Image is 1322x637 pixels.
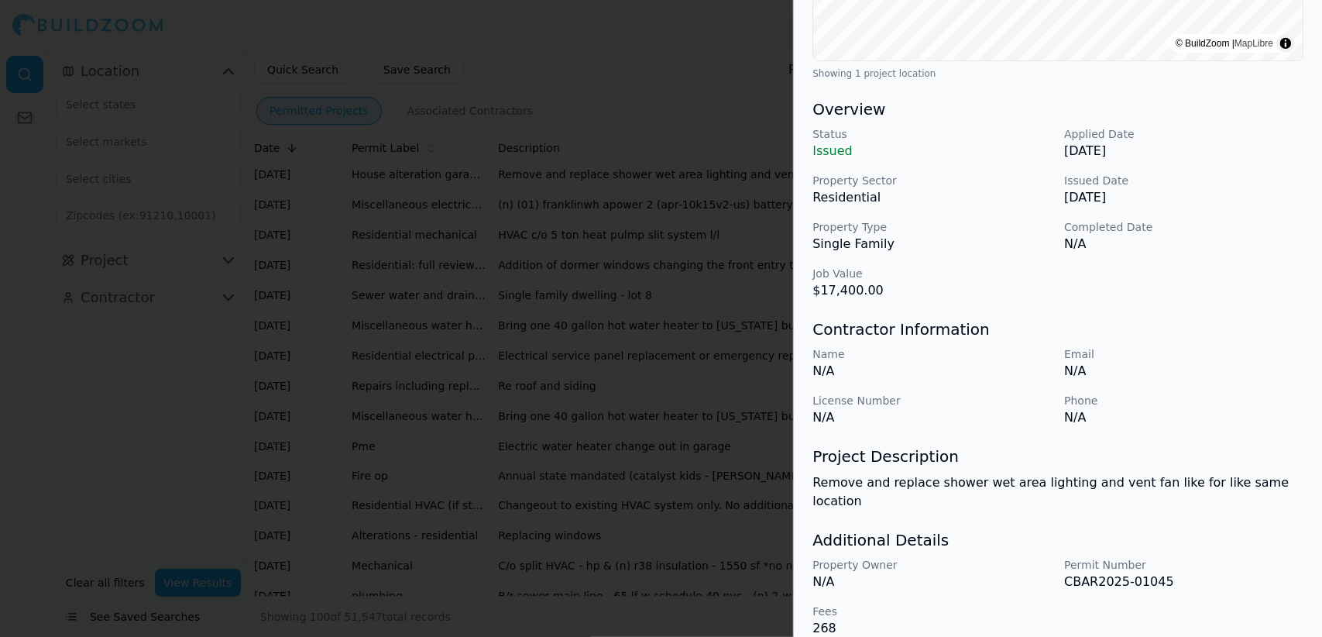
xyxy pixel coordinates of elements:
p: N/A [1064,235,1303,253]
p: Single Family [812,235,1052,253]
p: Property Owner [812,557,1052,573]
p: License Number [812,393,1052,408]
p: N/A [812,408,1052,427]
p: Applied Date [1064,126,1303,142]
p: Permit Number [1064,557,1303,573]
p: N/A [812,573,1052,591]
p: Remove and replace shower wet area lighting and vent fan like for like same location [812,473,1303,511]
p: N/A [1064,408,1303,427]
h3: Additional Details [812,529,1303,551]
p: Completed Date [1064,219,1303,235]
p: Email [1064,346,1303,362]
p: Property Sector [812,173,1052,188]
h3: Project Description [812,446,1303,467]
a: MapLibre [1234,38,1273,49]
div: © BuildZoom | [1176,36,1273,51]
p: Name [812,346,1052,362]
p: Issued [812,142,1052,160]
summary: Toggle attribution [1276,34,1295,53]
p: Fees [812,604,1052,619]
p: Property Type [812,219,1052,235]
p: N/A [812,362,1052,380]
p: Phone [1064,393,1303,408]
p: Status [812,126,1052,142]
h3: Overview [812,98,1303,120]
p: CBAR2025-01045 [1064,573,1303,591]
p: Job Value [812,266,1052,281]
p: N/A [1064,362,1303,380]
div: Showing 1 project location [812,67,1303,80]
p: Issued Date [1064,173,1303,188]
p: Residential [812,188,1052,207]
h3: Contractor Information [812,318,1303,340]
p: $17,400.00 [812,281,1052,300]
p: [DATE] [1064,142,1303,160]
p: [DATE] [1064,188,1303,207]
